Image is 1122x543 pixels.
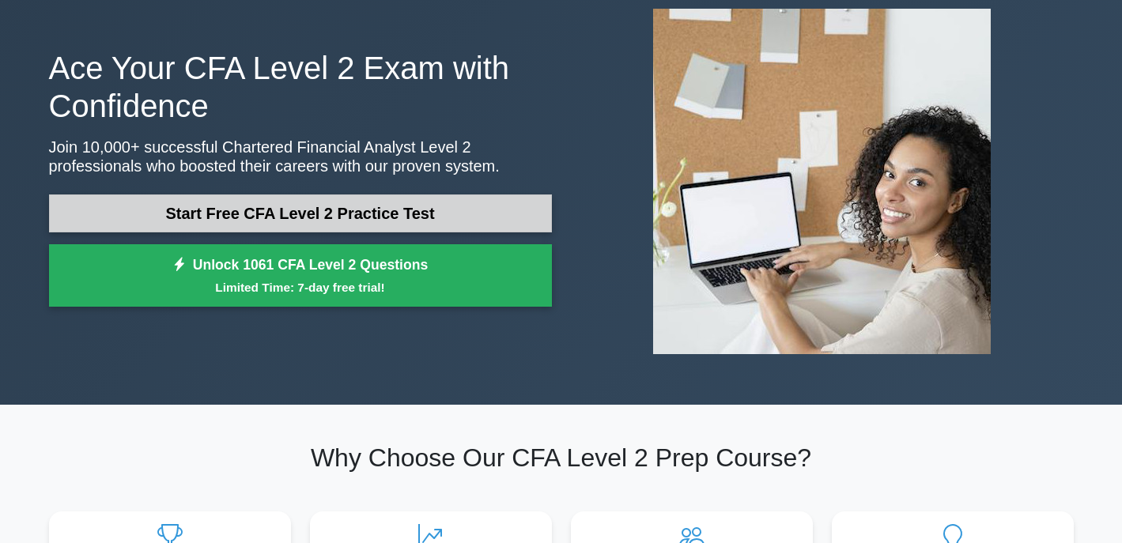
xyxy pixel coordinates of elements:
[49,49,552,125] h1: Ace Your CFA Level 2 Exam with Confidence
[49,443,1074,473] h2: Why Choose Our CFA Level 2 Prep Course?
[49,194,552,232] a: Start Free CFA Level 2 Practice Test
[49,244,552,307] a: Unlock 1061 CFA Level 2 QuestionsLimited Time: 7-day free trial!
[49,138,552,175] p: Join 10,000+ successful Chartered Financial Analyst Level 2 professionals who boosted their caree...
[69,278,532,296] small: Limited Time: 7-day free trial!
